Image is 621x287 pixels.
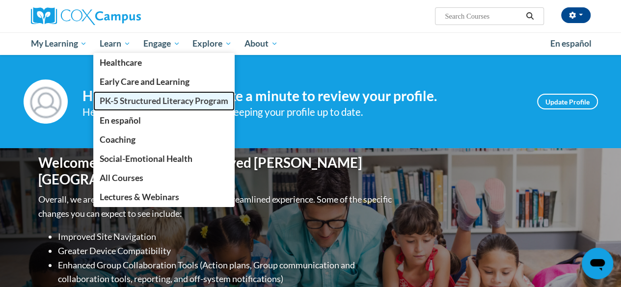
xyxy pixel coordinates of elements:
[93,111,235,130] a: En español
[38,192,394,221] p: Overall, we are proud to provide you with a more streamlined experience. Some of the specific cha...
[31,7,141,25] img: Cox Campus
[24,79,68,124] img: Profile Image
[58,244,394,258] li: Greater Device Compatibility
[100,96,228,106] span: PK-5 Structured Literacy Program
[186,32,238,55] a: Explore
[238,32,284,55] a: About
[100,154,192,164] span: Social-Emotional Health
[522,10,537,22] button: Search
[38,155,394,187] h1: Welcome to the new and improved [PERSON_NAME][GEOGRAPHIC_DATA]
[100,57,142,68] span: Healthcare
[537,94,598,109] a: Update Profile
[25,32,94,55] a: My Learning
[93,91,235,110] a: PK-5 Structured Literacy Program
[100,115,141,126] span: En español
[93,149,235,168] a: Social-Emotional Health
[93,130,235,149] a: Coaching
[100,192,179,202] span: Lectures & Webinars
[561,7,591,23] button: Account Settings
[58,230,394,244] li: Improved Site Navigation
[100,38,131,50] span: Learn
[82,104,522,120] div: Help improve your experience by keeping your profile up to date.
[24,32,598,55] div: Main menu
[93,187,235,207] a: Lectures & Webinars
[31,7,208,25] a: Cox Campus
[192,38,232,50] span: Explore
[30,38,87,50] span: My Learning
[93,72,235,91] a: Early Care and Learning
[100,77,189,87] span: Early Care and Learning
[143,38,180,50] span: Engage
[100,173,143,183] span: All Courses
[100,134,135,145] span: Coaching
[544,33,598,54] a: En español
[93,53,235,72] a: Healthcare
[82,88,522,104] h4: Hi [PERSON_NAME]! Take a minute to review your profile.
[550,38,592,49] span: En español
[93,168,235,187] a: All Courses
[244,38,278,50] span: About
[444,10,522,22] input: Search Courses
[93,32,137,55] a: Learn
[582,248,613,279] iframe: Button to launch messaging window, conversation in progress
[137,32,187,55] a: Engage
[58,258,394,287] li: Enhanced Group Collaboration Tools (Action plans, Group communication and collaboration tools, re...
